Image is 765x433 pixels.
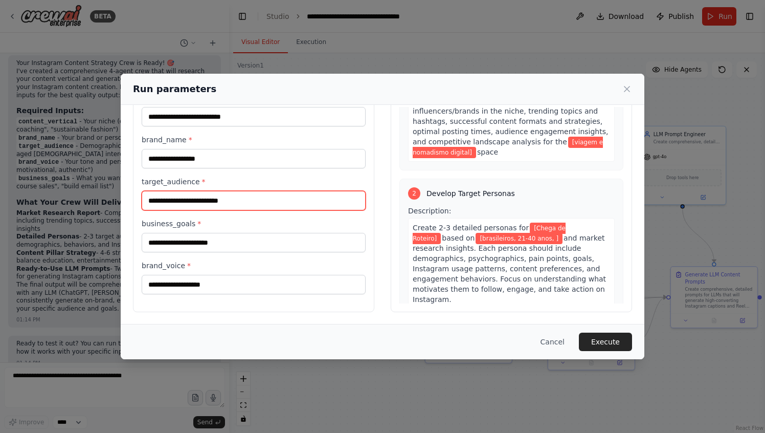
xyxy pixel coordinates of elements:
[579,333,632,351] button: Execute
[476,233,562,244] span: Variable: target_audience
[413,223,566,244] span: Variable: brand_name
[142,177,366,187] label: target_audience
[142,135,366,145] label: brand_name
[532,333,573,351] button: Cancel
[408,207,451,215] span: Description:
[133,82,216,96] h2: Run parameters
[142,219,366,229] label: business_goals
[442,234,475,242] span: based on
[426,188,515,199] span: Develop Target Personas
[408,187,420,200] div: 2
[413,97,608,146] span: A detailed market research report covering: top influencers/brands in the niche, trending topics ...
[477,148,498,156] span: space
[142,261,366,271] label: brand_voice
[413,234,606,304] span: and market research insights. Each persona should include demographics, psychographics, pain poin...
[413,137,603,158] span: Variable: content_vertical
[413,224,529,232] span: Create 2-3 detailed personas for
